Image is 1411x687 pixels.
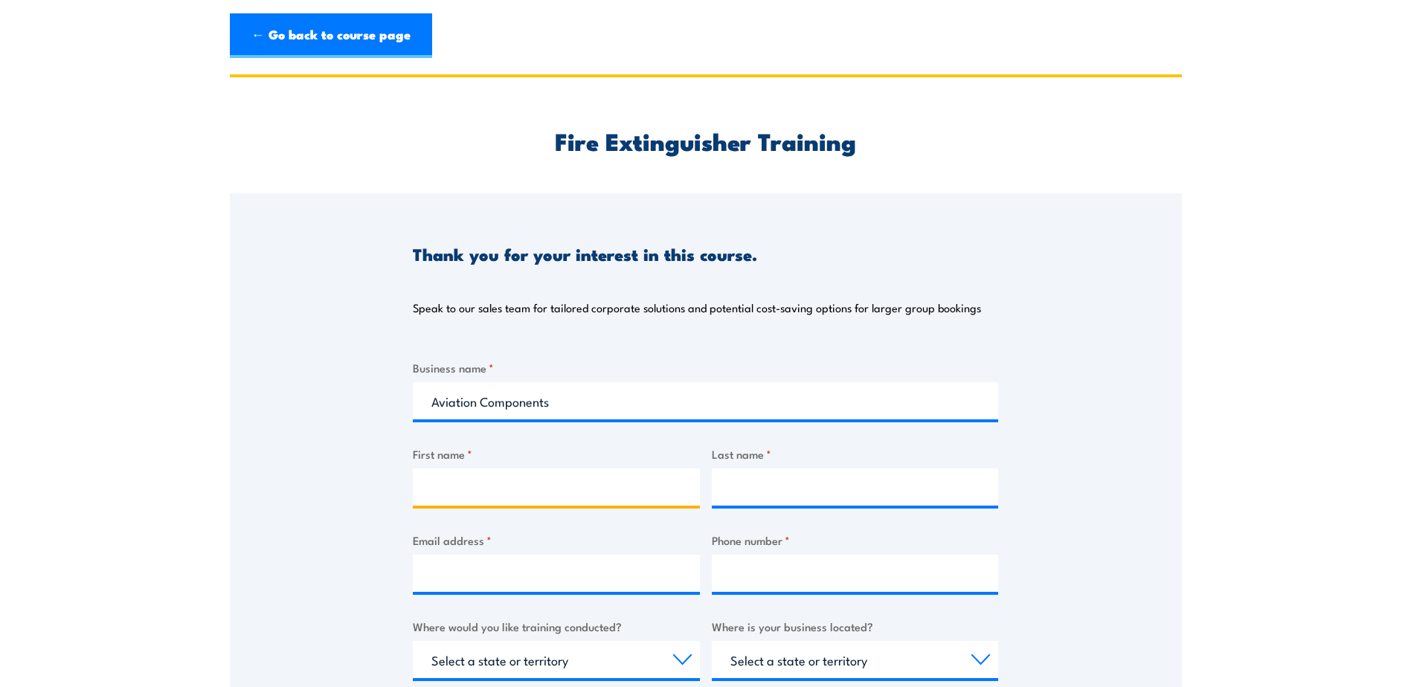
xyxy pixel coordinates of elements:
label: Last name [712,445,999,462]
h2: Fire Extinguisher Training [413,130,998,151]
label: Business name [413,359,998,376]
label: Email address [413,532,700,549]
h3: Thank you for your interest in this course. [413,245,757,262]
label: Phone number [712,532,999,549]
a: ← Go back to course page [230,13,432,58]
p: Speak to our sales team for tailored corporate solutions and potential cost-saving options for la... [413,300,981,315]
label: Where is your business located? [712,618,999,635]
label: Where would you like training conducted? [413,618,700,635]
label: First name [413,445,700,462]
